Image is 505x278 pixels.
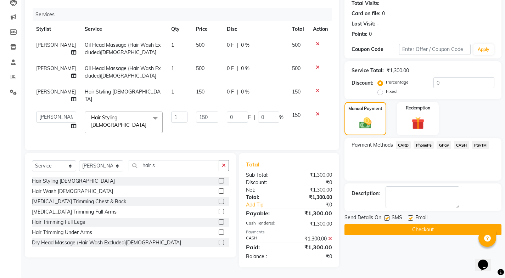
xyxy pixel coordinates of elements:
[237,41,238,49] span: |
[85,65,161,79] span: Oil Head Massage (Hair Wash Excluded)[DEMOGRAPHIC_DATA]
[241,186,289,194] div: Net:
[146,122,150,128] a: x
[292,65,301,72] span: 500
[85,42,161,56] span: Oil Head Massage (Hair Wash Excluded)[DEMOGRAPHIC_DATA]
[473,44,494,55] button: Apply
[377,20,379,28] div: -
[352,79,374,87] div: Discount:
[171,65,174,72] span: 1
[289,194,337,201] div: ₹1,300.00
[171,42,174,48] span: 1
[352,46,399,53] div: Coupon Code
[289,171,337,179] div: ₹1,300.00
[344,214,381,223] span: Send Details On
[248,114,251,121] span: F
[227,88,234,96] span: 0 F
[406,105,430,111] label: Redemption
[289,235,337,243] div: ₹1,300.00
[241,209,289,217] div: Payable:
[369,30,372,38] div: 0
[227,65,234,72] span: 0 F
[196,65,204,72] span: 500
[196,89,204,95] span: 150
[386,79,409,85] label: Percentage
[352,10,381,17] div: Card on file:
[292,42,301,48] span: 500
[32,188,113,195] div: Hair Wash [DEMOGRAPHIC_DATA]
[241,41,249,49] span: 0 %
[241,194,289,201] div: Total:
[36,65,76,72] span: [PERSON_NAME]
[91,114,146,128] span: Hair Styling [DEMOGRAPHIC_DATA]
[344,224,501,235] button: Checkout
[32,198,126,205] div: [MEDICAL_DATA] Trimming Chest & Back
[171,89,174,95] span: 1
[241,243,289,251] div: Paid:
[246,161,262,168] span: Total
[167,21,192,37] th: Qty
[129,160,219,171] input: Search or Scan
[454,141,469,149] span: CASH
[32,177,115,185] div: Hair Styling [DEMOGRAPHIC_DATA]
[289,186,337,194] div: ₹1,300.00
[355,116,375,130] img: _cash.svg
[237,88,238,96] span: |
[254,114,255,121] span: |
[387,67,409,74] div: ₹1,300.00
[348,106,382,112] label: Manual Payment
[289,253,337,260] div: ₹0
[289,179,337,186] div: ₹0
[32,21,80,37] th: Stylist
[241,253,289,260] div: Balance :
[289,220,337,228] div: ₹1,300.00
[382,10,385,17] div: 0
[352,141,393,149] span: Payment Methods
[292,89,301,95] span: 150
[241,235,289,243] div: CASH
[297,201,337,209] div: ₹0
[437,141,451,149] span: GPay
[192,21,223,37] th: Price
[414,141,434,149] span: PhonePe
[85,89,161,102] span: Hair Styling [DEMOGRAPHIC_DATA]
[241,65,249,72] span: 0 %
[241,171,289,179] div: Sub Total:
[80,21,167,37] th: Service
[292,112,301,118] span: 150
[392,214,402,223] span: SMS
[472,141,489,149] span: PayTM
[386,88,397,95] label: Fixed
[36,42,76,48] span: [PERSON_NAME]
[241,201,297,209] a: Add Tip
[237,65,238,72] span: |
[246,229,332,235] div: Payments
[32,239,181,246] div: Dry Head Massage (Hair Wash Excluded)[DEMOGRAPHIC_DATA]
[475,250,498,271] iframe: chat widget
[241,220,289,228] div: Cash Tendered:
[32,219,85,226] div: Hair Trimming Full Legs
[32,229,92,236] div: Hair Trimming Under Arms
[36,89,76,95] span: [PERSON_NAME]
[309,21,332,37] th: Action
[223,21,288,37] th: Disc
[33,8,337,21] div: Services
[289,209,337,217] div: ₹1,300.00
[288,21,309,37] th: Total
[352,30,367,38] div: Points:
[32,208,117,216] div: [MEDICAL_DATA] Trimming Full Arms
[241,179,289,186] div: Discount:
[352,20,375,28] div: Last Visit:
[352,67,384,74] div: Service Total:
[399,44,471,55] input: Enter Offer / Coupon Code
[408,115,428,131] img: _gift.svg
[396,141,411,149] span: CARD
[196,42,204,48] span: 500
[289,243,337,251] div: ₹1,300.00
[241,88,249,96] span: 0 %
[227,41,234,49] span: 0 F
[352,190,380,197] div: Description:
[415,214,427,223] span: Email
[279,114,284,121] span: %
